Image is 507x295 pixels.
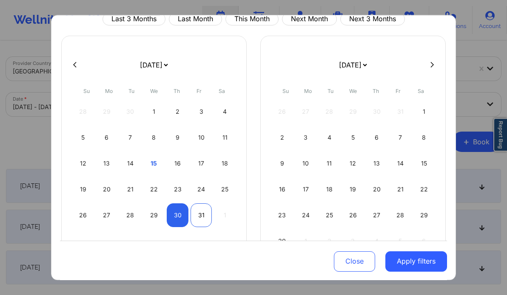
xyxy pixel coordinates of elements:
button: Next 3 Months [340,13,405,25]
div: Sun Nov 23 2025 [271,203,293,227]
div: Sat Nov 15 2025 [413,152,435,175]
div: Sun Nov 02 2025 [271,126,293,149]
div: Sun Oct 05 2025 [72,126,94,149]
div: Sat Nov 01 2025 [413,100,435,124]
div: Tue Nov 18 2025 [319,177,340,201]
div: Sat Oct 11 2025 [214,126,236,149]
div: Fri Oct 10 2025 [191,126,212,149]
div: Sat Oct 25 2025 [214,177,236,201]
abbr: Sunday [282,88,289,94]
div: Wed Nov 05 2025 [342,126,364,149]
div: Fri Nov 07 2025 [390,126,411,149]
div: Sun Oct 26 2025 [72,203,94,227]
div: Sun Oct 12 2025 [72,152,94,175]
abbr: Thursday [174,88,180,94]
div: Fri Oct 03 2025 [191,100,212,124]
abbr: Saturday [219,88,225,94]
div: Tue Oct 07 2025 [120,126,141,149]
div: Thu Nov 06 2025 [366,126,387,149]
div: Sun Nov 30 2025 [271,229,293,253]
abbr: Tuesday [128,88,134,94]
div: Thu Oct 09 2025 [167,126,188,149]
abbr: Thursday [373,88,379,94]
div: Mon Oct 06 2025 [96,126,118,149]
div: Fri Oct 24 2025 [191,177,212,201]
div: Tue Oct 14 2025 [120,152,141,175]
div: Sat Nov 22 2025 [413,177,435,201]
div: Tue Nov 25 2025 [319,203,340,227]
div: Sat Oct 18 2025 [214,152,236,175]
div: Wed Oct 08 2025 [143,126,165,149]
div: Sun Oct 19 2025 [72,177,94,201]
abbr: Wednesday [150,88,158,94]
div: Wed Oct 22 2025 [143,177,165,201]
div: Thu Oct 30 2025 [167,203,188,227]
abbr: Tuesday [328,88,333,94]
button: Apply filters [385,251,447,271]
div: Thu Oct 16 2025 [167,152,188,175]
div: Sat Nov 29 2025 [413,203,435,227]
div: Tue Nov 11 2025 [319,152,340,175]
abbr: Saturday [418,88,424,94]
div: Mon Nov 17 2025 [295,177,317,201]
div: Wed Nov 19 2025 [342,177,364,201]
button: Last Month [169,13,222,25]
abbr: Friday [396,88,401,94]
div: Thu Oct 23 2025 [167,177,188,201]
div: Tue Nov 04 2025 [319,126,340,149]
abbr: Sunday [83,88,90,94]
abbr: Monday [105,88,113,94]
div: Tue Oct 28 2025 [120,203,141,227]
div: Mon Nov 03 2025 [295,126,317,149]
div: Wed Nov 12 2025 [342,152,364,175]
div: Thu Nov 20 2025 [366,177,387,201]
div: Fri Nov 14 2025 [390,152,411,175]
button: Next Month [282,13,337,25]
div: Mon Nov 10 2025 [295,152,317,175]
div: Wed Nov 26 2025 [342,203,364,227]
div: Sat Nov 08 2025 [413,126,435,149]
div: Wed Oct 01 2025 [143,100,165,124]
button: Last 3 Months [103,13,165,25]
div: Thu Nov 27 2025 [366,203,387,227]
div: Fri Nov 28 2025 [390,203,411,227]
abbr: Monday [304,88,312,94]
div: Tue Oct 21 2025 [120,177,141,201]
div: Sat Oct 04 2025 [214,100,236,124]
div: Mon Oct 27 2025 [96,203,118,227]
button: Close [334,251,375,271]
div: Fri Oct 31 2025 [191,203,212,227]
abbr: Friday [197,88,202,94]
div: Mon Nov 24 2025 [295,203,317,227]
div: Thu Oct 02 2025 [167,100,188,124]
button: This Month [225,13,279,25]
div: Fri Nov 21 2025 [390,177,411,201]
div: Sun Nov 16 2025 [271,177,293,201]
div: Mon Oct 13 2025 [96,152,118,175]
div: Wed Oct 15 2025 [143,152,165,175]
div: Wed Oct 29 2025 [143,203,165,227]
div: Fri Oct 17 2025 [191,152,212,175]
div: Sun Nov 09 2025 [271,152,293,175]
div: Thu Nov 13 2025 [366,152,387,175]
div: Mon Oct 20 2025 [96,177,118,201]
abbr: Wednesday [349,88,357,94]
